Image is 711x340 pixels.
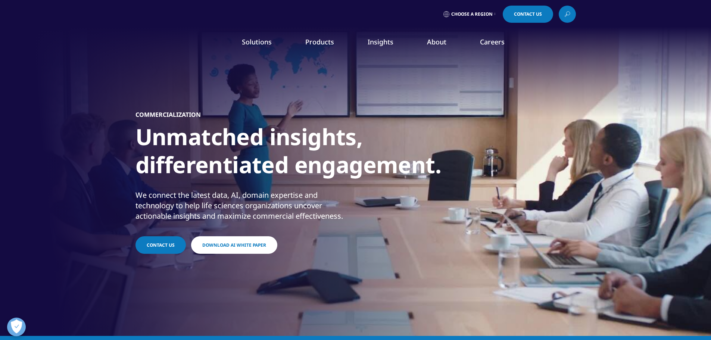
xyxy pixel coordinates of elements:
a: Contact Us [503,6,553,23]
a: About [427,37,446,46]
a: Contact Us [135,236,186,254]
div: We connect the latest data, AI, domain expertise and technology to help life sciences organizatio... [135,190,354,221]
h5: Commercialization [135,111,201,118]
nav: Primary [198,26,576,61]
span: Download AI White Paper [202,242,266,248]
a: Insights [368,37,393,46]
button: Open Preferences [7,318,26,336]
span: Contact Us [514,12,542,16]
span: Contact Us [147,242,175,248]
a: Careers [480,37,505,46]
a: Download AI White Paper [191,236,277,254]
a: Products [305,37,334,46]
h1: Unmatched insights, differentiated engagement. [135,123,415,183]
span: Choose a Region [451,11,493,17]
a: Solutions [242,37,272,46]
